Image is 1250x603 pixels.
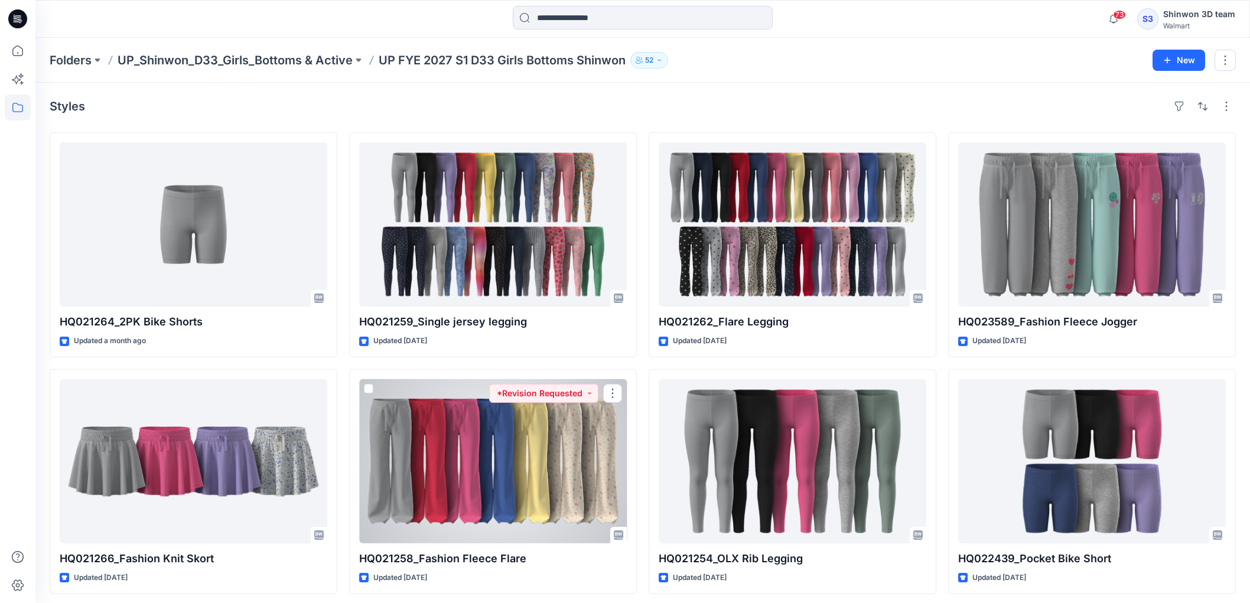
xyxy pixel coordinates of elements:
a: HQ021262_Flare Legging [659,142,926,307]
p: Updated [DATE] [373,572,427,584]
p: Updated [DATE] [972,335,1026,347]
a: Folders [50,52,92,69]
h4: Styles [50,99,85,113]
button: 52 [630,52,668,69]
p: HQ022439_Pocket Bike Short [958,550,1226,567]
a: HQ021254_OLX Rib Legging [659,379,926,543]
a: HQ023589_Fashion Fleece Jogger [958,142,1226,307]
p: HQ021264_2PK Bike Shorts [60,314,327,330]
a: HQ021259_Single jersey legging [359,142,627,307]
a: UP_Shinwon_D33_Girls_Bottoms & Active [118,52,353,69]
a: HQ021264_2PK Bike Shorts [60,142,327,307]
a: HQ022439_Pocket Bike Short [958,379,1226,543]
p: Updated [DATE] [673,572,727,584]
p: Updated a month ago [74,335,146,347]
div: S3 [1137,8,1158,30]
p: HQ021254_OLX Rib Legging [659,550,926,567]
p: Updated [DATE] [972,572,1026,584]
p: UP FYE 2027 S1 D33 Girls Bottoms Shinwon [379,52,626,69]
div: Shinwon 3D team [1163,7,1235,21]
div: Walmart [1163,21,1235,30]
p: HQ021258_Fashion Fleece Flare [359,550,627,567]
a: HQ021266_Fashion Knit Skort [60,379,327,543]
p: HQ021266_Fashion Knit Skort [60,550,327,567]
p: HQ021259_Single jersey legging [359,314,627,330]
p: 52 [645,54,653,67]
a: HQ021258_Fashion Fleece Flare [359,379,627,543]
p: Updated [DATE] [673,335,727,347]
p: Updated [DATE] [74,572,128,584]
p: Updated [DATE] [373,335,427,347]
button: New [1153,50,1205,71]
p: HQ021262_Flare Legging [659,314,926,330]
p: HQ023589_Fashion Fleece Jogger [958,314,1226,330]
span: 73 [1113,10,1126,19]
